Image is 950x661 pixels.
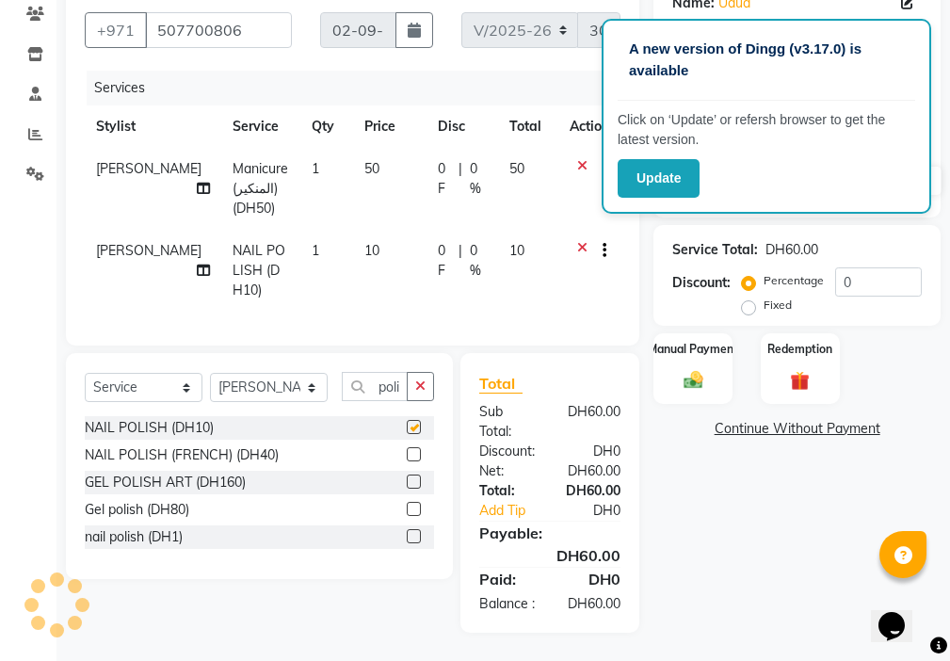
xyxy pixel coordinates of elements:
div: DH60.00 [465,544,635,567]
th: Stylist [85,105,221,148]
span: 0 % [470,159,487,199]
div: Gel polish (DH80) [85,500,189,520]
a: Add Tip [465,501,564,521]
input: Search by Name/Mobile/Email/Code [145,12,292,48]
div: DH0 [564,501,635,521]
span: 50 [364,160,379,177]
a: Continue Without Payment [657,419,937,439]
th: Total [498,105,558,148]
span: 0 % [470,241,487,281]
span: 10 [509,242,524,259]
p: A new version of Dingg (v3.17.0) is available [629,39,904,81]
img: _cash.svg [678,369,709,391]
span: | [459,241,462,281]
div: Sub Total: [465,402,550,442]
div: GEL POLISH ART (DH160) [85,473,246,492]
div: Payable: [465,522,635,544]
th: Qty [300,105,353,148]
input: Search or Scan [342,372,408,401]
th: Action [558,105,620,148]
button: +971 [85,12,147,48]
span: 10 [364,242,379,259]
div: Paid: [465,568,550,590]
div: DH0 [550,568,635,590]
span: | [459,159,462,199]
span: Manicure (المنكير) (DH50) [233,160,288,217]
span: NAIL POLISH (DH10) [233,242,285,298]
span: 0 F [438,241,452,281]
label: Fixed [764,297,792,314]
div: DH60.00 [765,240,818,260]
div: Balance : [465,594,550,614]
div: DH60.00 [550,402,635,442]
th: Service [221,105,300,148]
div: nail polish (DH1) [85,527,183,547]
span: 1 [312,160,319,177]
span: [PERSON_NAME] [96,242,201,259]
img: _gift.svg [784,369,815,393]
span: 50 [509,160,524,177]
div: DH60.00 [550,461,635,481]
iframe: chat widget [871,586,931,642]
p: Click on ‘Update’ or refersh browser to get the latest version. [618,110,915,150]
div: DH0 [550,442,635,461]
div: Total: [465,481,550,501]
button: Update [618,159,700,198]
label: Percentage [764,272,824,289]
div: DH60.00 [550,594,635,614]
div: NAIL POLISH (DH10) [85,418,214,438]
span: [PERSON_NAME] [96,160,201,177]
label: Redemption [767,341,832,358]
div: Services [87,71,635,105]
div: DH60.00 [550,481,635,501]
label: Manual Payment [648,341,738,358]
span: Total [479,374,523,394]
div: Discount: [672,273,731,293]
div: NAIL POLISH (FRENCH) (DH40) [85,445,279,465]
div: Service Total: [672,240,758,260]
th: Disc [427,105,498,148]
div: Discount: [465,442,550,461]
th: Price [353,105,427,148]
span: 1 [312,242,319,259]
span: 0 F [438,159,452,199]
div: Net: [465,461,550,481]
